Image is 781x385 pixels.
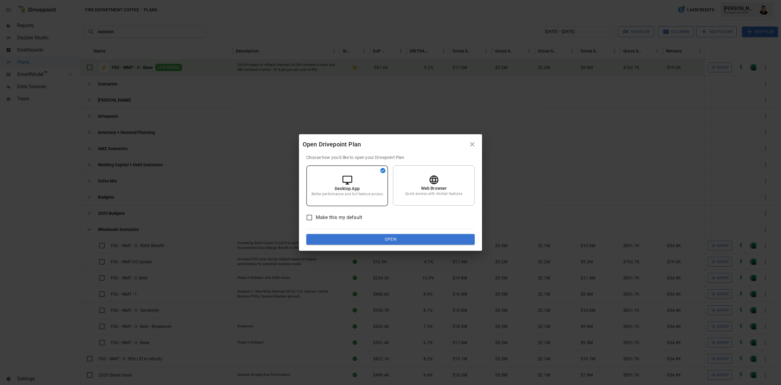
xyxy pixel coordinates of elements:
[405,191,462,196] p: Quick access with limited features
[335,185,360,192] p: Desktop App
[303,139,466,149] div: Open Drivepoint Plan
[311,192,383,197] p: Better performance and full feature access
[306,154,475,160] p: Choose how you'd like to open your Drivepoint Plan
[316,214,362,221] span: Make this my default
[306,234,475,245] button: Open
[421,185,447,191] p: Web Browser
